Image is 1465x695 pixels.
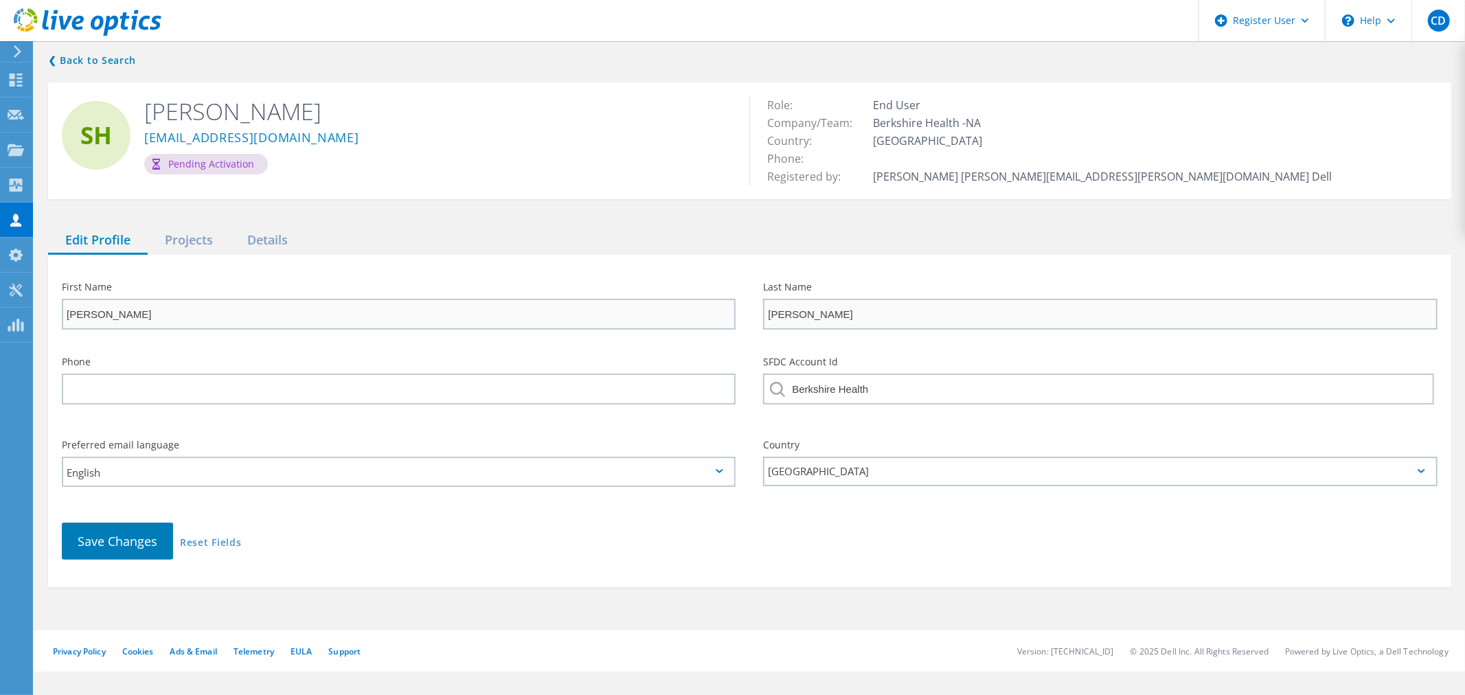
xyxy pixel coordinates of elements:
[328,646,361,657] a: Support
[230,227,305,255] div: Details
[763,357,1437,367] label: SFDC Account Id
[122,646,154,657] a: Cookies
[62,523,173,560] button: Save Changes
[1017,646,1114,657] li: Version: [TECHNICAL_ID]
[767,98,806,113] span: Role:
[1131,646,1269,657] li: © 2025 Dell Inc. All Rights Reserved
[763,282,1437,292] label: Last Name
[170,646,217,657] a: Ads & Email
[870,168,1335,185] td: [PERSON_NAME] [PERSON_NAME][EMAIL_ADDRESS][PERSON_NAME][DOMAIN_NAME] Dell
[763,457,1437,486] div: [GEOGRAPHIC_DATA]
[78,533,157,549] span: Save Changes
[1431,15,1446,26] span: CD
[291,646,312,657] a: EULA
[148,227,230,255] div: Projects
[1342,14,1354,27] svg: \n
[53,646,106,657] a: Privacy Policy
[14,29,161,38] a: Live Optics Dashboard
[80,124,112,148] span: SH
[144,154,268,174] div: Pending Activation
[767,115,866,130] span: Company/Team:
[48,227,148,255] div: Edit Profile
[767,133,826,148] span: Country:
[62,440,736,450] label: Preferred email language
[144,96,729,126] h2: [PERSON_NAME]
[144,131,359,146] a: [EMAIL_ADDRESS][DOMAIN_NAME]
[767,169,854,184] span: Registered by:
[873,115,995,130] span: Berkshire Health -NA
[180,538,241,549] a: Reset Fields
[763,440,1437,450] label: Country
[767,151,817,166] span: Phone:
[62,357,736,367] label: Phone
[48,52,136,69] a: Back to search
[870,96,1335,114] td: End User
[62,282,736,292] label: First Name
[1285,646,1449,657] li: Powered by Live Optics, a Dell Technology
[870,132,1335,150] td: [GEOGRAPHIC_DATA]
[234,646,274,657] a: Telemetry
